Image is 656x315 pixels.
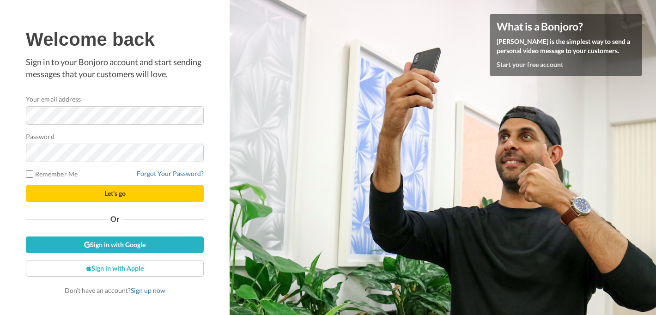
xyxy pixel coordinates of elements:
h1: Welcome back [26,29,204,49]
a: Sign in with Google [26,236,204,253]
label: Password [26,132,55,141]
p: [PERSON_NAME] is the simplest way to send a personal video message to your customers. [497,37,635,55]
h4: What is a Bonjoro? [497,21,635,32]
input: Remember Me [26,170,33,178]
span: Or [109,216,121,222]
span: Let's go [104,189,126,197]
span: Don’t have an account? [65,286,165,294]
a: Start your free account [497,61,563,68]
a: Forgot Your Password? [137,170,204,177]
p: Sign in to your Bonjoro account and start sending messages that your customers will love. [26,56,204,80]
label: Your email address [26,94,81,104]
button: Let's go [26,185,204,202]
a: Sign up now [131,286,165,294]
a: Sign in with Apple [26,260,204,277]
label: Remember Me [26,169,78,179]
